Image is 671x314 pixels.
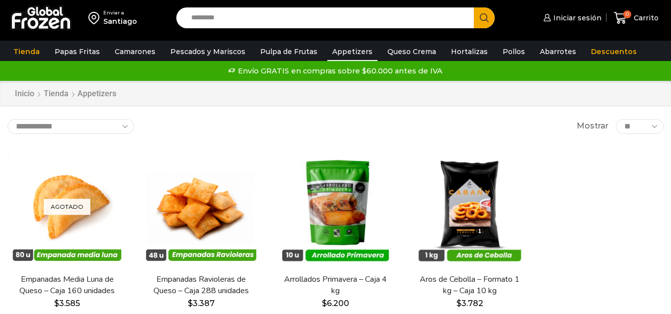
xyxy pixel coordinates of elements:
[631,13,659,23] span: Carrito
[165,42,250,61] a: Pescados y Mariscos
[586,42,642,61] a: Descuentos
[43,88,69,100] a: Tienda
[54,299,59,308] span: $
[456,299,483,308] bdi: 3.782
[14,88,116,100] nav: Breadcrumb
[77,89,116,98] h1: Appetizers
[474,7,495,28] button: Search button
[577,121,608,132] span: Mostrar
[7,119,134,134] select: Pedido de la tienda
[188,299,215,308] bdi: 3.387
[623,10,631,18] span: 0
[551,13,601,23] span: Iniciar sesión
[103,9,137,16] div: Enviar a
[14,88,35,100] a: Inicio
[44,198,90,215] p: Agotado
[88,9,103,26] img: address-field-icon.svg
[535,42,581,61] a: Abarrotes
[282,274,389,297] a: Arrollados Primavera – Caja 4 kg
[322,299,327,308] span: $
[322,299,349,308] bdi: 6.200
[611,6,661,30] a: 0 Carrito
[50,42,105,61] a: Papas Fritas
[255,42,322,61] a: Pulpa de Frutas
[103,16,137,26] div: Santiago
[456,299,461,308] span: $
[148,274,255,297] a: Empanadas Ravioleras de Queso – Caja 288 unidades
[13,274,121,297] a: Empanadas Media Luna de Queso – Caja 160 unidades
[327,42,377,61] a: Appetizers
[54,299,80,308] bdi: 3.585
[498,42,530,61] a: Pollos
[382,42,441,61] a: Queso Crema
[188,299,193,308] span: $
[416,274,523,297] a: Aros de Cebolla – Formato 1 kg – Caja 10 kg
[446,42,493,61] a: Hortalizas
[541,8,601,28] a: Iniciar sesión
[110,42,160,61] a: Camarones
[8,42,45,61] a: Tienda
